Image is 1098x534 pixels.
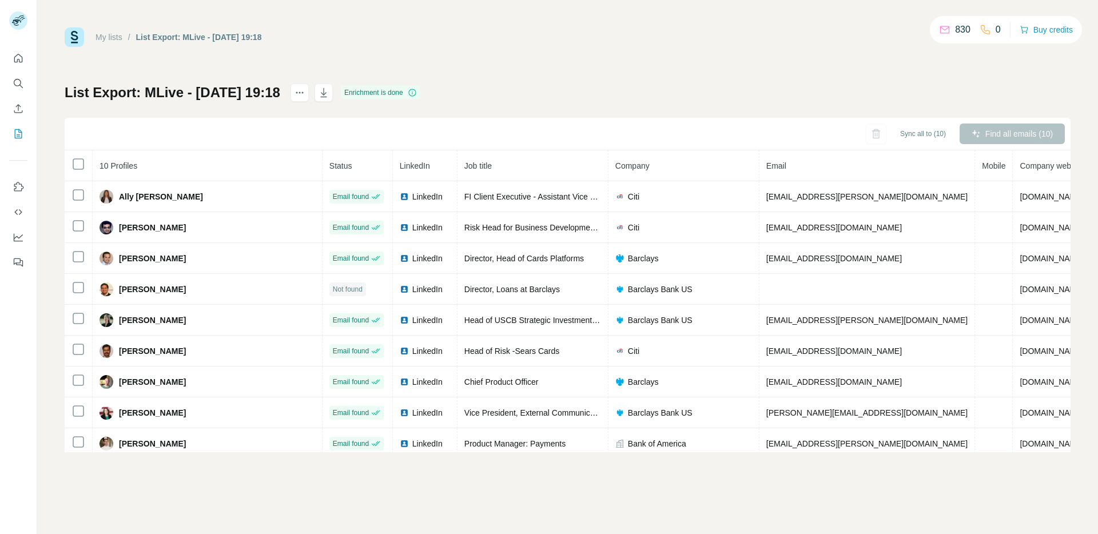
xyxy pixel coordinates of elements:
[464,161,492,170] span: Job title
[1020,316,1084,325] span: [DOMAIN_NAME]
[464,439,566,448] span: Product Manager: Payments
[119,407,186,419] span: [PERSON_NAME]
[615,254,624,263] img: company-logo
[400,408,409,417] img: LinkedIn logo
[1020,346,1084,356] span: [DOMAIN_NAME]
[333,439,369,449] span: Email found
[615,223,624,232] img: company-logo
[400,285,409,294] img: LinkedIn logo
[766,223,902,232] span: [EMAIL_ADDRESS][DOMAIN_NAME]
[119,376,186,388] span: [PERSON_NAME]
[412,284,443,295] span: LinkedIn
[412,438,443,449] span: LinkedIn
[9,48,27,69] button: Quick start
[9,202,27,222] button: Use Surfe API
[1020,192,1084,201] span: [DOMAIN_NAME]
[136,31,262,43] div: List Export: MLive - [DATE] 19:18
[615,285,624,294] img: company-logo
[341,86,420,99] div: Enrichment is done
[100,190,113,204] img: Avatar
[615,192,624,201] img: company-logo
[400,192,409,201] img: LinkedIn logo
[9,73,27,94] button: Search
[464,285,560,294] span: Director, Loans at Barclays
[766,254,902,263] span: [EMAIL_ADDRESS][DOMAIN_NAME]
[119,438,186,449] span: [PERSON_NAME]
[291,83,309,102] button: actions
[96,33,122,42] a: My lists
[400,377,409,386] img: LinkedIn logo
[464,254,584,263] span: Director, Head of Cards Platforms
[400,439,409,448] img: LinkedIn logo
[400,161,430,170] span: LinkedIn
[119,345,186,357] span: [PERSON_NAME]
[982,161,1005,170] span: Mobile
[1020,408,1084,417] span: [DOMAIN_NAME]
[464,192,624,201] span: FI Client Executive - Assistant Vice President
[333,222,369,233] span: Email found
[333,192,369,202] span: Email found
[766,161,786,170] span: Email
[628,284,693,295] span: Barclays Bank US
[9,123,27,144] button: My lists
[615,346,624,356] img: company-logo
[119,253,186,264] span: [PERSON_NAME]
[100,161,137,170] span: 10 Profiles
[615,377,624,386] img: company-logo
[1020,161,1083,170] span: Company website
[1020,254,1084,263] span: [DOMAIN_NAME]
[766,439,968,448] span: [EMAIL_ADDRESS][PERSON_NAME][DOMAIN_NAME]
[628,222,639,233] span: Citi
[65,27,84,47] img: Surfe Logo
[400,223,409,232] img: LinkedIn logo
[766,316,968,325] span: [EMAIL_ADDRESS][PERSON_NAME][DOMAIN_NAME]
[412,376,443,388] span: LinkedIn
[1020,223,1084,232] span: [DOMAIN_NAME]
[100,344,113,358] img: Avatar
[100,437,113,451] img: Avatar
[892,125,954,142] button: Sync all to (10)
[766,408,968,417] span: [PERSON_NAME][EMAIL_ADDRESS][DOMAIN_NAME]
[412,222,443,233] span: LinkedIn
[464,316,686,325] span: Head of USCB Strategic Investment Planning and Prioritzation
[615,161,650,170] span: Company
[100,406,113,420] img: Avatar
[9,252,27,273] button: Feedback
[1020,22,1073,38] button: Buy credits
[766,346,902,356] span: [EMAIL_ADDRESS][DOMAIN_NAME]
[333,346,369,356] span: Email found
[333,408,369,418] span: Email found
[628,438,686,449] span: Bank of America
[400,346,409,356] img: LinkedIn logo
[464,223,695,232] span: Risk Head for Business Development and Connected Commerce
[9,98,27,119] button: Enrich CSV
[464,377,539,386] span: Chief Product Officer
[412,345,443,357] span: LinkedIn
[329,161,352,170] span: Status
[100,221,113,234] img: Avatar
[9,177,27,197] button: Use Surfe on LinkedIn
[628,253,659,264] span: Barclays
[412,314,443,326] span: LinkedIn
[400,316,409,325] img: LinkedIn logo
[628,191,639,202] span: Citi
[119,222,186,233] span: [PERSON_NAME]
[1020,439,1084,448] span: [DOMAIN_NAME]
[412,253,443,264] span: LinkedIn
[628,376,659,388] span: Barclays
[119,284,186,295] span: [PERSON_NAME]
[100,375,113,389] img: Avatar
[1020,285,1084,294] span: [DOMAIN_NAME]
[128,31,130,43] li: /
[412,191,443,202] span: LinkedIn
[900,129,946,139] span: Sync all to (10)
[100,282,113,296] img: Avatar
[464,346,560,356] span: Head of Risk -Sears Cards
[333,253,369,264] span: Email found
[766,377,902,386] span: [EMAIL_ADDRESS][DOMAIN_NAME]
[1020,377,1084,386] span: [DOMAIN_NAME]
[412,407,443,419] span: LinkedIn
[996,23,1001,37] p: 0
[119,191,203,202] span: Ally [PERSON_NAME]
[333,377,369,387] span: Email found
